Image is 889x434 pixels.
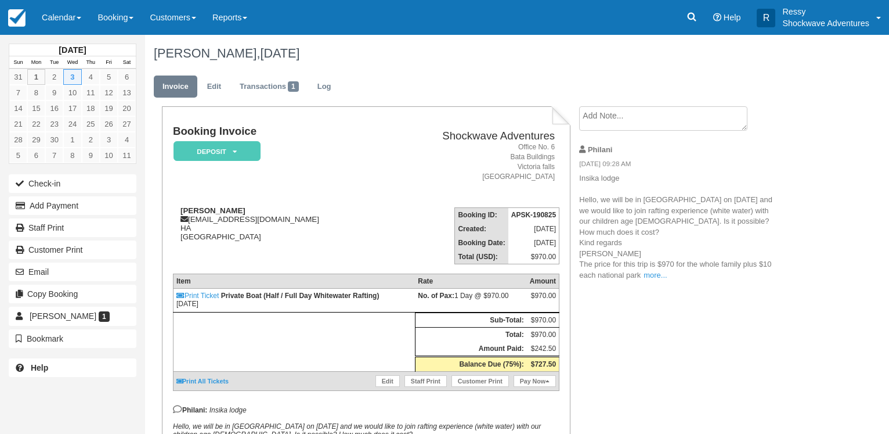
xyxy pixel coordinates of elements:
[530,292,556,309] div: $970.00
[579,173,775,281] p: Insika lodge Hello, we will be in [GEOGRAPHIC_DATA] on [DATE] and we would like to join rafting e...
[404,375,447,387] a: Staff Print
[9,85,27,101] a: 7
[455,236,508,250] th: Booking Date:
[588,145,612,154] strong: Philani
[757,9,775,27] div: R
[45,56,63,69] th: Tue
[82,116,100,132] a: 25
[82,101,100,116] a: 18
[45,85,63,101] a: 9
[644,271,667,279] a: more...
[579,159,775,172] em: [DATE] 09:28 AM
[118,148,136,163] a: 11
[82,148,100,163] a: 9
[415,328,527,342] th: Total:
[118,116,136,132] a: 27
[45,148,63,163] a: 7
[100,101,118,116] a: 19
[9,196,136,215] button: Add Payment
[508,222,559,236] td: [DATE]
[45,132,63,148] a: 30
[176,292,219,300] a: Print Ticket
[514,375,556,387] a: Pay Now
[415,313,527,328] th: Sub-Total:
[63,101,81,116] a: 17
[118,101,136,116] a: 20
[100,69,118,85] a: 5
[455,222,508,236] th: Created:
[118,85,136,101] a: 13
[118,69,136,85] a: 6
[309,76,340,98] a: Log
[63,85,81,101] a: 10
[9,101,27,116] a: 14
[27,101,45,116] a: 15
[99,311,110,322] span: 1
[173,141,256,162] a: Deposit
[27,56,45,69] th: Mon
[415,289,527,313] td: 1 Day @ $970.00
[782,6,869,17] p: Ressy
[508,250,559,264] td: $970.00
[118,132,136,148] a: 4
[173,206,384,241] div: [EMAIL_ADDRESS][DOMAIN_NAME] HA [GEOGRAPHIC_DATA]
[288,81,299,92] span: 1
[30,311,96,321] span: [PERSON_NAME]
[176,378,229,385] a: Print All Tickets
[63,69,81,85] a: 3
[100,116,118,132] a: 26
[415,342,527,357] th: Amount Paid:
[9,116,27,132] a: 21
[527,274,559,289] th: Amount
[415,357,527,372] th: Balance Due (75%):
[180,206,245,215] strong: [PERSON_NAME]
[173,289,415,313] td: [DATE]
[27,148,45,163] a: 6
[375,375,400,387] a: Edit
[9,358,136,377] a: Help
[455,208,508,223] th: Booking ID:
[173,274,415,289] th: Item
[260,46,299,60] span: [DATE]
[45,69,63,85] a: 2
[82,56,100,69] th: Thu
[100,85,118,101] a: 12
[82,85,100,101] a: 11
[388,130,555,142] h2: Shockwave Adventures
[724,13,741,22] span: Help
[418,292,454,300] strong: No. of Pax
[27,132,45,148] a: 29
[9,56,27,69] th: Sun
[455,250,508,264] th: Total (USD):
[9,307,136,325] a: [PERSON_NAME] 1
[388,142,555,182] address: Office No. 6 Bata Buildings Victoria falls [GEOGRAPHIC_DATA]
[9,263,136,281] button: Email
[82,69,100,85] a: 4
[63,116,81,132] a: 24
[198,76,230,98] a: Edit
[154,76,197,98] a: Invoice
[8,9,26,27] img: checkfront-main-nav-mini-logo.png
[173,406,207,414] strong: Philani:
[59,45,86,55] strong: [DATE]
[45,116,63,132] a: 23
[451,375,509,387] a: Customer Print
[782,17,869,29] p: Shockwave Adventures
[118,56,136,69] th: Sat
[531,360,556,368] strong: $727.50
[9,148,27,163] a: 5
[82,132,100,148] a: 2
[27,85,45,101] a: 8
[9,69,27,85] a: 31
[27,116,45,132] a: 22
[63,56,81,69] th: Wed
[9,285,136,303] button: Copy Booking
[9,132,27,148] a: 28
[9,218,136,237] a: Staff Print
[221,292,380,300] strong: Private Boat (Half / Full Day Whitewater Rafting)
[173,125,384,138] h1: Booking Invoice
[511,211,556,219] strong: APSK-190825
[527,342,559,357] td: $242.50
[63,132,81,148] a: 1
[713,13,721,21] i: Help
